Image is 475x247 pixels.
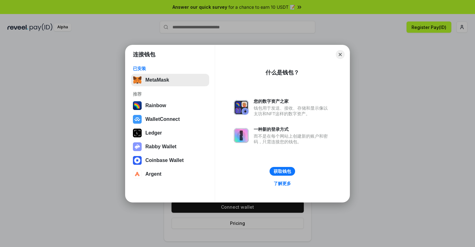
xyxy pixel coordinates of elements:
img: svg+xml,%3Csvg%20fill%3D%22none%22%20height%3D%2233%22%20viewBox%3D%220%200%2035%2033%22%20width%... [133,76,142,84]
img: svg+xml,%3Csvg%20width%3D%2228%22%20height%3D%2228%22%20viewBox%3D%220%200%2028%2028%22%20fill%3D... [133,170,142,178]
div: 已安装 [133,66,207,71]
div: 一种新的登录方式 [254,126,331,132]
div: MetaMask [145,77,169,83]
button: Coinbase Wallet [131,154,209,167]
div: 您的数字资产之家 [254,98,331,104]
button: Close [336,50,345,59]
img: svg+xml,%3Csvg%20xmlns%3D%22http%3A%2F%2Fwww.w3.org%2F2000%2Fsvg%22%20fill%3D%22none%22%20viewBox... [234,128,249,143]
img: svg+xml,%3Csvg%20xmlns%3D%22http%3A%2F%2Fwww.w3.org%2F2000%2Fsvg%22%20fill%3D%22none%22%20viewBox... [133,142,142,151]
button: Rabby Wallet [131,140,209,153]
img: svg+xml,%3Csvg%20xmlns%3D%22http%3A%2F%2Fwww.w3.org%2F2000%2Fsvg%22%20fill%3D%22none%22%20viewBox... [234,100,249,115]
div: Argent [145,171,162,177]
div: Coinbase Wallet [145,158,184,163]
img: svg+xml,%3Csvg%20width%3D%2228%22%20height%3D%2228%22%20viewBox%3D%220%200%2028%2028%22%20fill%3D... [133,156,142,165]
img: svg+xml,%3Csvg%20width%3D%2228%22%20height%3D%2228%22%20viewBox%3D%220%200%2028%2028%22%20fill%3D... [133,115,142,124]
div: Rabby Wallet [145,144,176,150]
div: 什么是钱包？ [266,69,299,76]
button: WalletConnect [131,113,209,126]
button: Argent [131,168,209,180]
div: Rainbow [145,103,166,108]
button: 获取钱包 [270,167,295,176]
div: 而不是在每个网站上创建新的账户和密码，只需连接您的钱包。 [254,133,331,145]
button: MetaMask [131,74,209,86]
a: 了解更多 [270,179,295,188]
img: svg+xml,%3Csvg%20width%3D%22120%22%20height%3D%22120%22%20viewBox%3D%220%200%20120%20120%22%20fil... [133,101,142,110]
div: Ledger [145,130,162,136]
button: Rainbow [131,99,209,112]
button: Ledger [131,127,209,139]
h1: 连接钱包 [133,51,155,58]
div: 获取钱包 [274,169,291,174]
div: 推荐 [133,91,207,97]
div: 了解更多 [274,181,291,186]
div: 钱包用于发送、接收、存储和显示像以太坊和NFT这样的数字资产。 [254,105,331,116]
div: WalletConnect [145,116,180,122]
img: svg+xml,%3Csvg%20xmlns%3D%22http%3A%2F%2Fwww.w3.org%2F2000%2Fsvg%22%20width%3D%2228%22%20height%3... [133,129,142,137]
